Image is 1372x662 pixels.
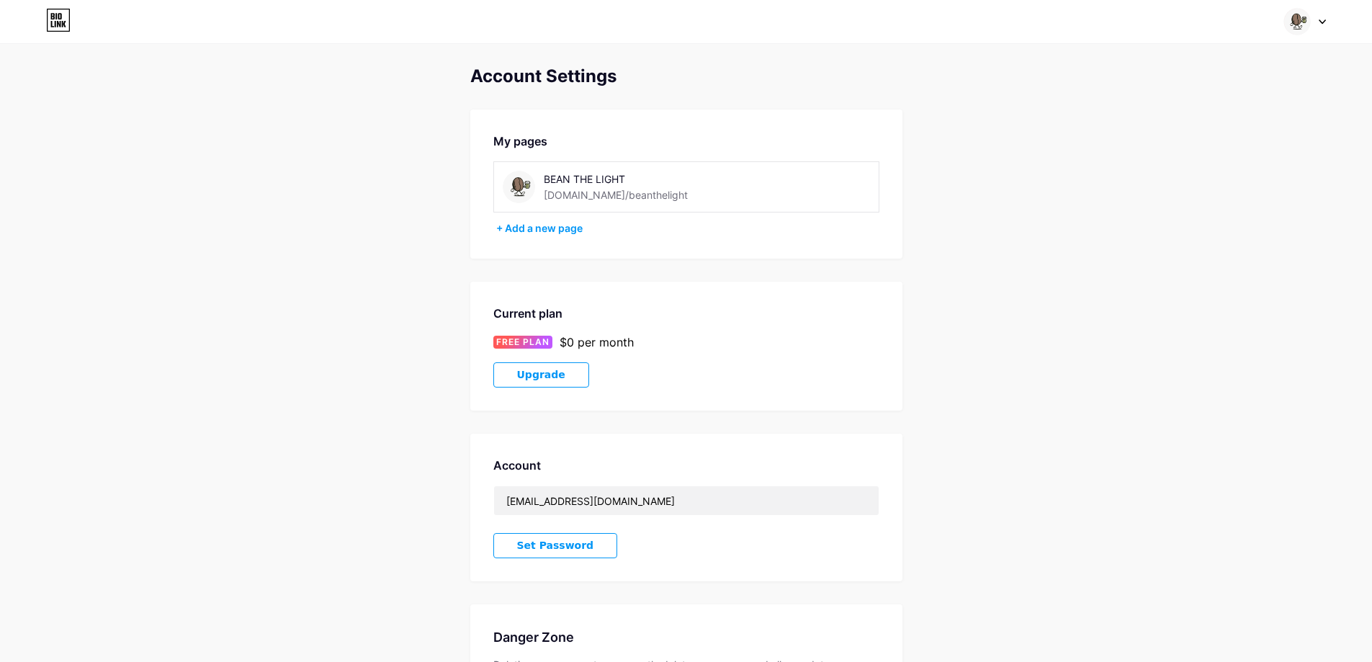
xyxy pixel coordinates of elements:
[496,221,879,236] div: + Add a new page
[493,362,589,388] button: Upgrade
[544,187,688,202] div: [DOMAIN_NAME]/beanthelight
[517,540,594,552] span: Set Password
[470,66,902,86] div: Account Settings
[493,533,618,558] button: Set Password
[1283,8,1311,35] img: Angelito Flores
[493,305,879,322] div: Current plan
[544,171,748,187] div: BEAN THE LIGHT
[496,336,550,349] span: FREE PLAN
[560,334,634,351] div: $0 per month
[493,133,879,150] div: My pages
[493,457,879,474] div: Account
[494,486,879,515] input: Email
[517,369,565,381] span: Upgrade
[503,171,535,203] img: beanthelight
[493,627,879,647] div: Danger Zone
